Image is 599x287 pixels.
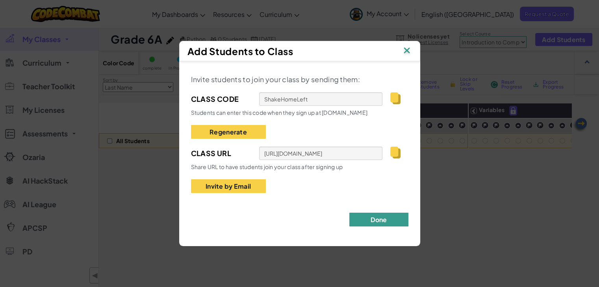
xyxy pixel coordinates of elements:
span: Share URL to have students join your class after signing up [191,163,343,170]
img: IconCopy.svg [390,92,400,104]
button: Done [349,213,408,226]
span: Add Students to Class [187,45,293,57]
img: IconClose.svg [402,45,412,57]
img: IconCopy.svg [390,147,400,158]
button: Invite by Email [191,179,266,193]
span: Invite students to join your class by sending them: [191,75,360,84]
span: Class Url [191,147,251,159]
span: Students can enter this code when they sign up at [DOMAIN_NAME] [191,109,368,116]
button: Regenerate [191,125,266,139]
span: Class Code [191,93,251,105]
